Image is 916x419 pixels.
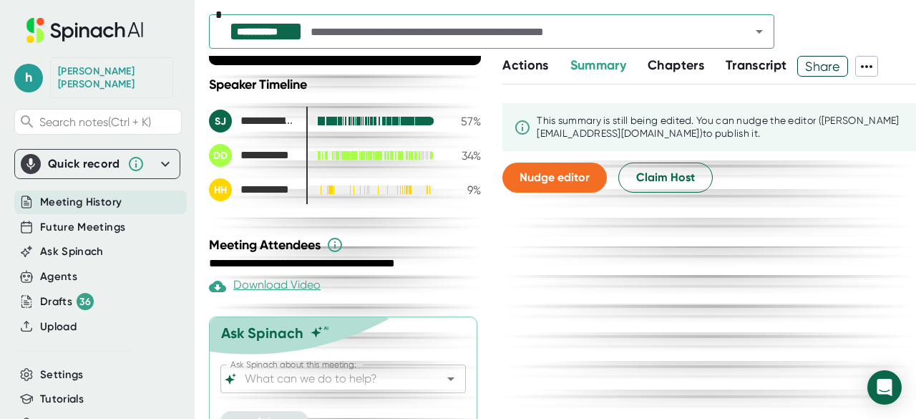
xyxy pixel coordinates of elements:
button: Open [749,21,769,42]
div: This summary is still being edited. You can nudge the editor ([PERSON_NAME][EMAIL_ADDRESS][DOMAIN... [537,115,905,140]
div: Quick record [21,150,174,178]
span: Summary [570,57,626,73]
div: 34 % [445,149,481,163]
div: Helen Hanna [58,65,165,90]
div: Drafts [40,293,94,310]
button: Future Meetings [40,219,125,236]
button: Share [797,56,848,77]
button: Upload [40,319,77,335]
span: Claim Host [636,169,695,186]
div: SJ [209,110,232,133]
button: Tutorials [40,391,84,408]
div: Download Video [209,278,321,295]
span: h [14,64,43,92]
span: Nudge editor [520,170,590,184]
button: Meeting History [40,194,122,211]
div: DD [209,144,232,167]
div: Diana Duque [209,144,295,167]
span: Search notes (Ctrl + K) [39,115,151,129]
button: Chapters [648,56,704,75]
div: 36 [77,293,94,310]
button: Nudge editor [502,163,607,193]
button: Settings [40,367,84,383]
button: Actions [502,56,548,75]
input: What can we do to help? [242,369,419,389]
button: Claim Host [618,163,713,193]
button: Drafts 36 [40,293,94,310]
div: Ask Spinach [221,324,303,342]
button: Ask Spinach [40,244,104,260]
button: Summary [570,56,626,75]
button: Agents [40,269,77,285]
button: Transcript [726,56,787,75]
div: Stephanie Jacquez [209,110,295,133]
div: 57 % [445,115,481,128]
button: Open [441,369,461,389]
span: Transcript [726,57,787,73]
span: Actions [502,57,548,73]
div: Helen Hanna [209,178,295,201]
div: Quick record [48,157,120,171]
div: Meeting Attendees [209,236,484,254]
div: HH [209,178,232,201]
span: Share [798,54,847,79]
span: Chapters [648,57,704,73]
div: Speaker Timeline [209,77,481,92]
div: 9 % [445,183,481,197]
div: Open Intercom Messenger [867,370,902,405]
